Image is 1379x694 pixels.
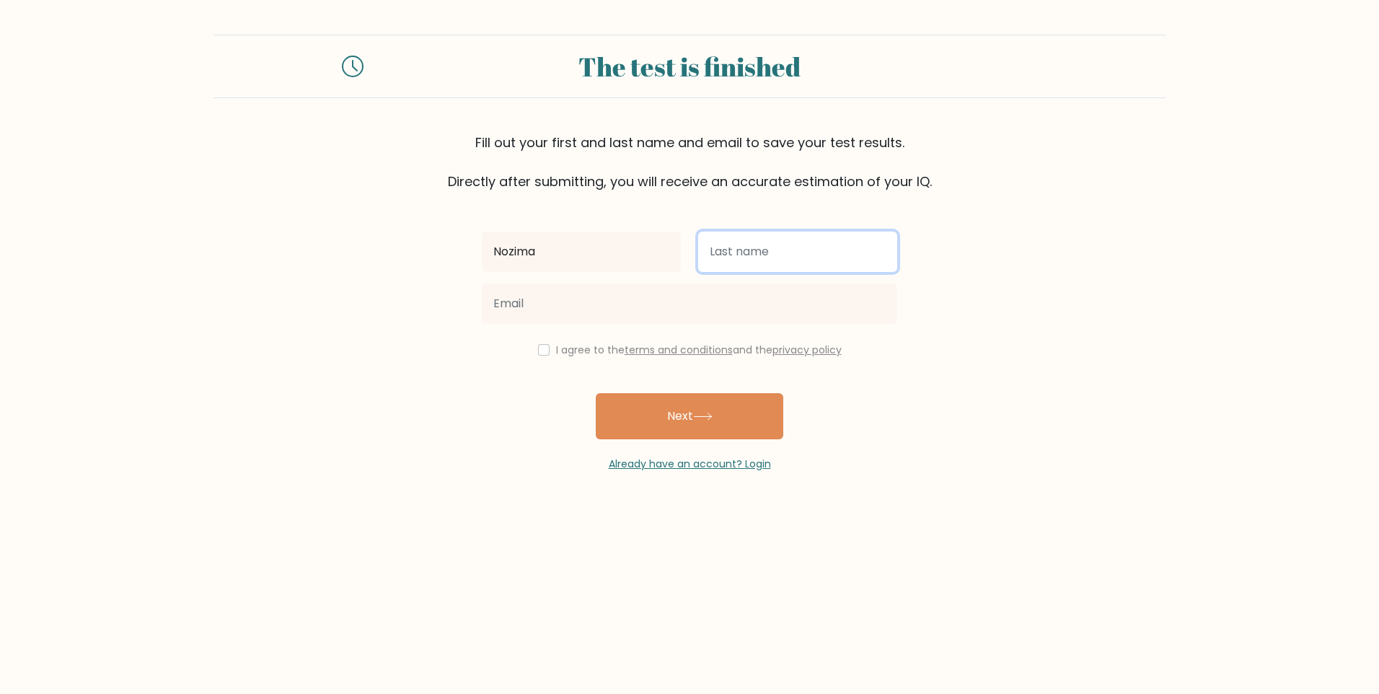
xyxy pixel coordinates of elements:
a: terms and conditions [625,343,733,357]
label: I agree to the and the [556,343,842,357]
a: Already have an account? Login [609,457,771,471]
div: Fill out your first and last name and email to save your test results. Directly after submitting,... [213,133,1166,191]
input: Last name [698,232,897,272]
button: Next [596,393,783,439]
input: Email [482,284,897,324]
a: privacy policy [772,343,842,357]
input: First name [482,232,681,272]
div: The test is finished [381,47,998,86]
